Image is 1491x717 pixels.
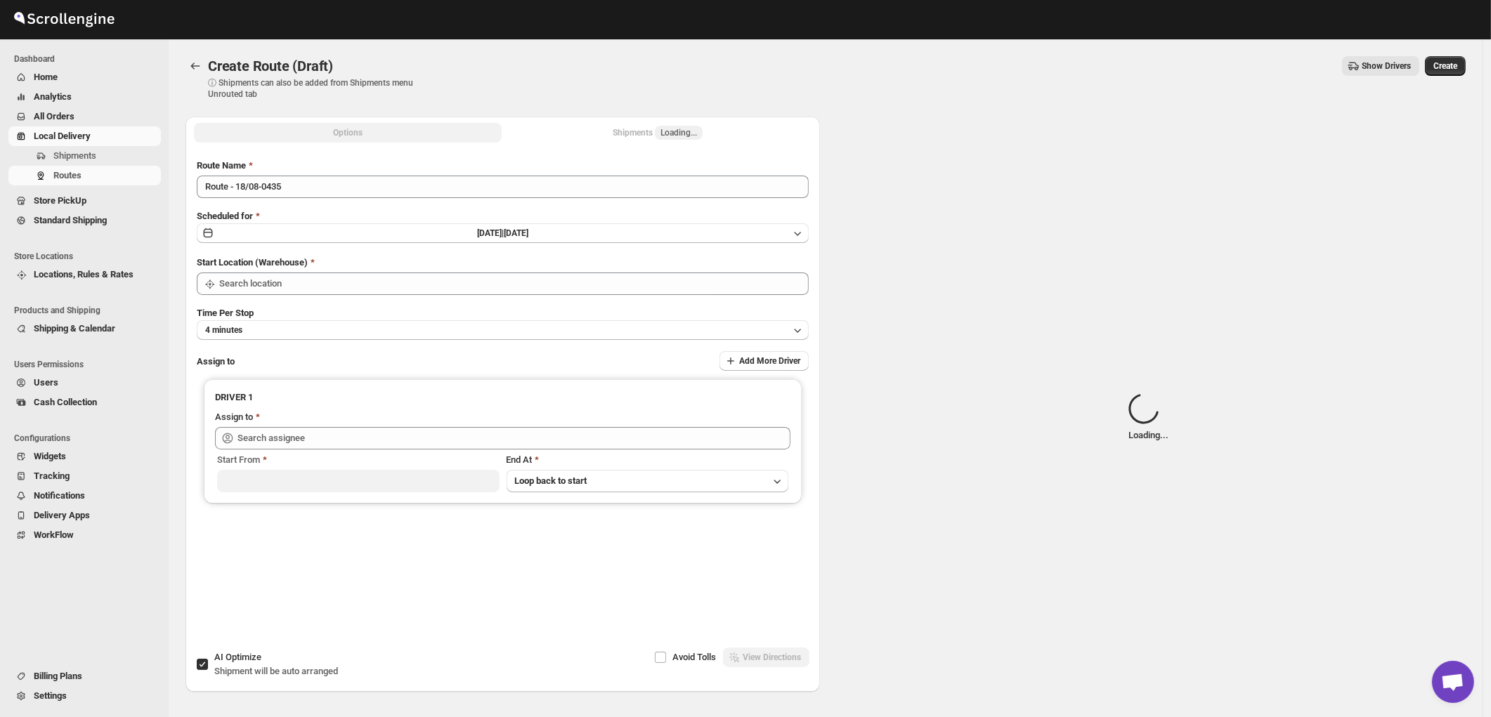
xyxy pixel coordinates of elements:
span: Create Route (Draft) [208,58,333,74]
span: Assign to [197,356,235,367]
button: Notifications [8,486,161,506]
button: [DATE]|[DATE] [197,223,809,243]
span: Tracking [34,471,70,481]
button: Cash Collection [8,393,161,412]
div: Loading... [1128,393,1168,442]
span: Loop back to start [515,475,587,486]
span: Standard Shipping [34,215,107,225]
div: End At [507,453,788,467]
span: [DATE] | [477,228,504,238]
button: Users [8,373,161,393]
button: All Route Options [194,123,502,143]
span: Billing Plans [34,671,82,681]
span: Delivery Apps [34,510,90,520]
button: Settings [8,686,161,706]
span: Cash Collection [34,397,97,407]
span: Configurations [14,433,162,444]
span: 4 minutes [205,324,242,336]
button: Shipments [8,146,161,166]
span: Local Delivery [34,131,91,141]
button: Shipping & Calendar [8,319,161,338]
span: Start From [217,454,260,465]
span: Shipments [53,150,96,161]
span: [DATE] [504,228,528,238]
button: WorkFlow [8,525,161,545]
span: Users Permissions [14,359,162,370]
span: Create [1433,60,1457,72]
input: Search location [219,272,809,295]
button: Analytics [8,87,161,107]
span: Start Location (Warehouse) [197,257,308,268]
button: Tracking [8,466,161,486]
span: Avoid Tolls [672,652,716,662]
span: Routes [53,170,82,180]
span: Dashboard [14,53,162,65]
span: Notifications [34,490,85,501]
span: Show Drivers [1362,60,1411,72]
button: Widgets [8,447,161,466]
button: 4 minutes [197,320,809,340]
button: Add More Driver [720,351,809,371]
button: Locations, Rules & Rates [8,265,161,284]
button: Selected Shipments [504,123,812,143]
div: Assign to [215,410,253,424]
a: Open chat [1432,661,1474,703]
span: Scheduled for [197,211,253,221]
span: Widgets [34,451,66,461]
span: Time Per Stop [197,308,254,318]
span: Store Locations [14,251,162,262]
span: Analytics [34,91,72,102]
span: Shipment will be auto arranged [214,666,338,676]
button: Loop back to start [507,470,788,492]
button: Show Drivers [1342,56,1419,76]
input: Search assignee [237,427,790,449]
button: Billing Plans [8,666,161,686]
span: Add More Driver [739,355,800,367]
span: AI Optimize [214,652,261,662]
button: All Orders [8,107,161,126]
span: Settings [34,690,67,701]
button: Routes [185,56,205,76]
span: Home [34,72,58,82]
span: Store PickUp [34,195,86,206]
div: Shipments [613,126,703,140]
button: Delivery Apps [8,506,161,525]
input: Eg: Bengaluru Route [197,176,809,198]
button: Create [1425,56,1466,76]
span: WorkFlow [34,529,74,540]
span: Products and Shipping [14,305,162,316]
span: Loading... [660,127,697,138]
p: ⓘ Shipments can also be added from Shipments menu Unrouted tab [208,77,429,100]
span: Users [34,377,58,388]
span: Shipping & Calendar [34,323,115,334]
span: Locations, Rules & Rates [34,269,134,279]
h3: DRIVER 1 [215,390,790,404]
span: All Orders [34,111,74,121]
button: Routes [8,166,161,185]
button: Home [8,67,161,87]
span: Options [333,127,363,138]
span: Route Name [197,160,246,171]
div: All Route Options [185,147,820,614]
